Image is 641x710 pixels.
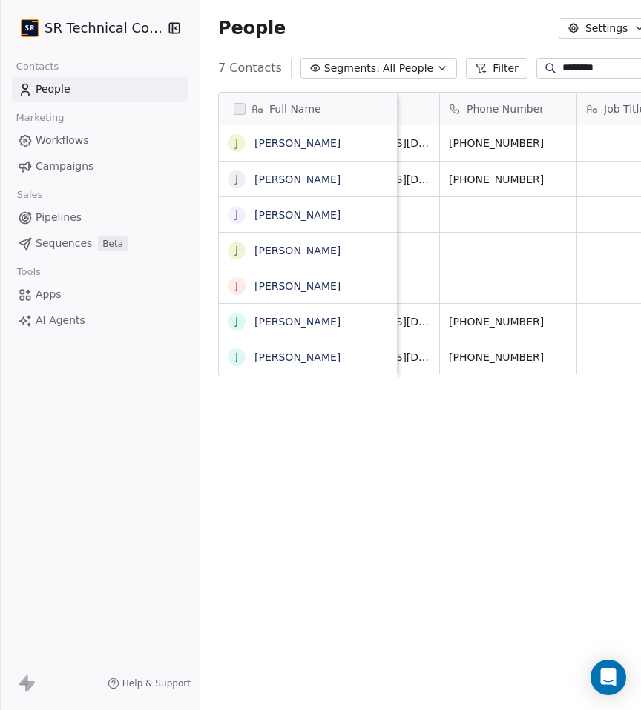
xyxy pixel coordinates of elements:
[36,210,82,225] span: Pipelines
[440,93,576,125] div: Phone Number
[449,314,568,329] span: [PHONE_NUMBER]
[235,349,238,365] div: J
[254,245,341,256] a: [PERSON_NAME]
[10,107,70,129] span: Marketing
[36,313,85,328] span: AI Agents
[10,56,65,78] span: Contacts
[12,154,188,179] a: Campaigns
[235,278,238,293] div: J
[36,82,70,97] span: People
[254,280,341,292] a: [PERSON_NAME]
[235,171,238,187] div: J
[122,677,191,689] span: Help & Support
[36,236,92,251] span: Sequences
[254,209,341,221] a: [PERSON_NAME]
[12,77,188,102] a: People
[36,287,62,302] span: Apps
[254,173,341,185] a: [PERSON_NAME]
[218,59,282,77] span: 7 Contacts
[449,350,568,365] span: [PHONE_NUMBER]
[12,128,188,153] a: Workflows
[449,136,568,150] span: [PHONE_NUMBER]
[219,125,398,682] div: grid
[466,58,527,79] button: Filter
[254,137,341,149] a: [PERSON_NAME]
[254,316,341,328] a: [PERSON_NAME]
[591,660,626,695] div: Open Intercom Messenger
[36,159,93,174] span: Campaigns
[12,205,188,230] a: Pipelines
[108,677,191,689] a: Help & Support
[219,93,397,125] div: Full Name
[235,136,238,151] div: J
[12,231,188,256] a: SequencesBeta
[10,184,49,206] span: Sales
[21,19,39,37] img: SR%20Tech%20Consultants%20icon%2080x80.png
[269,102,321,116] span: Full Name
[36,133,89,148] span: Workflows
[467,102,544,116] span: Phone Number
[324,61,380,76] span: Segments:
[12,282,188,307] a: Apps
[10,261,47,283] span: Tools
[235,242,238,258] div: J
[383,61,433,76] span: All People
[98,236,128,251] span: Beta
[235,207,238,222] div: J
[12,308,188,333] a: AI Agents
[45,19,165,38] span: SR Technical Consultants
[218,17,286,39] span: People
[235,313,238,329] div: J
[449,172,568,187] span: [PHONE_NUMBER]
[254,351,341,363] a: [PERSON_NAME]
[18,16,158,41] button: SR Technical Consultants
